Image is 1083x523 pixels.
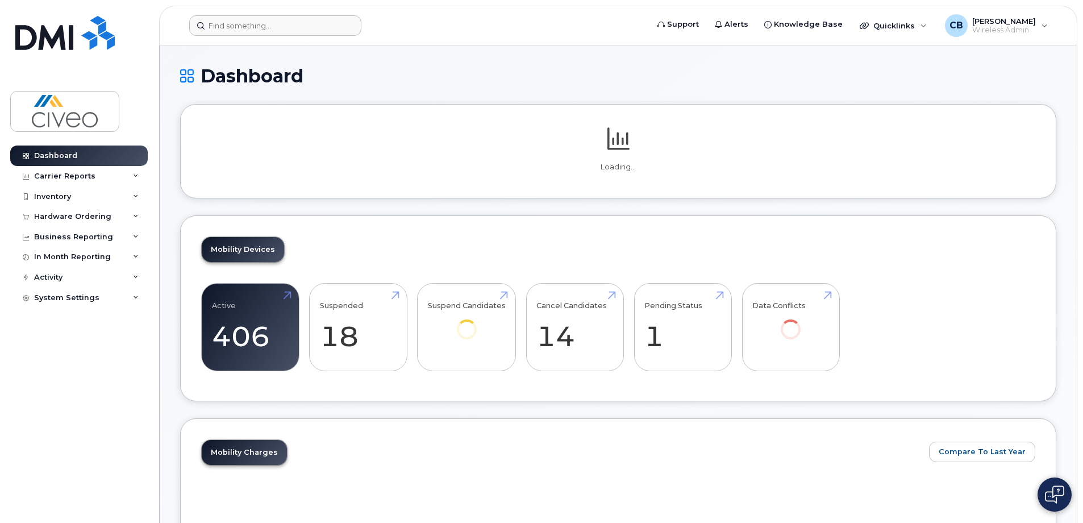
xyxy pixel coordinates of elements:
[939,446,1026,457] span: Compare To Last Year
[180,66,1056,86] h1: Dashboard
[320,290,397,365] a: Suspended 18
[644,290,721,365] a: Pending Status 1
[202,440,287,465] a: Mobility Charges
[752,290,829,355] a: Data Conflicts
[929,442,1035,462] button: Compare To Last Year
[536,290,613,365] a: Cancel Candidates 14
[212,290,289,365] a: Active 406
[428,290,506,355] a: Suspend Candidates
[202,237,284,262] a: Mobility Devices
[201,162,1035,172] p: Loading...
[1045,485,1064,504] img: Open chat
